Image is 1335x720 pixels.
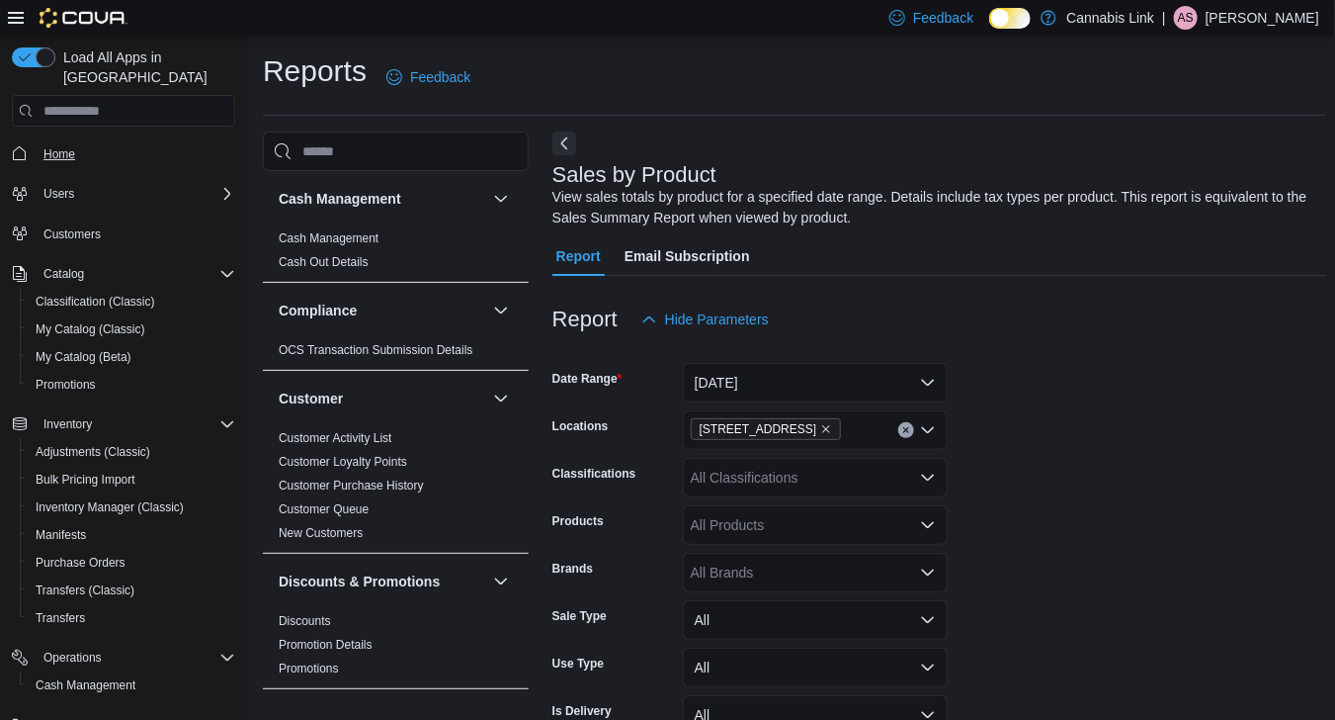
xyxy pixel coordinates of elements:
button: Clear input [898,422,914,438]
span: New Customers [279,525,363,541]
button: Discounts & Promotions [489,570,513,593]
button: [DATE] [683,363,948,403]
div: Andrew Stewart [1174,6,1198,30]
span: [STREET_ADDRESS] [700,419,817,439]
span: Inventory Manager (Classic) [28,495,235,519]
span: Inventory [36,412,235,436]
a: Transfers [28,606,93,630]
button: Catalog [4,260,243,288]
a: My Catalog (Classic) [28,317,153,341]
button: Compliance [489,299,513,322]
span: Transfers (Classic) [36,583,134,598]
button: Compliance [279,301,485,320]
span: Manifests [28,523,235,547]
button: All [683,648,948,687]
button: All [683,600,948,640]
button: Remove 509 Commissioners Rd W from selection in this group [820,423,832,435]
label: Date Range [552,371,623,387]
a: Classification (Classic) [28,290,163,314]
a: My Catalog (Beta) [28,345,139,369]
a: Purchase Orders [28,551,133,575]
button: Customers [4,220,243,248]
button: My Catalog (Beta) [20,343,243,371]
a: Bulk Pricing Import [28,468,143,492]
a: Cash Out Details [279,255,369,269]
span: Inventory [43,416,92,432]
span: Catalog [43,266,84,282]
label: Locations [552,418,609,434]
div: Compliance [263,338,529,370]
h3: Customer [279,389,343,408]
span: Promotions [279,661,339,676]
span: Cash Management [36,677,135,693]
span: OCS Transaction Submission Details [279,342,473,358]
button: Open list of options [920,422,936,438]
span: Customer Loyalty Points [279,454,407,470]
button: Cash Management [279,189,485,209]
a: OCS Transaction Submission Details [279,343,473,357]
a: Customer Loyalty Points [279,455,407,469]
label: Brands [552,561,593,577]
span: Purchase Orders [36,555,125,571]
span: My Catalog (Beta) [36,349,131,365]
button: Open list of options [920,517,936,533]
span: Dark Mode [989,29,990,30]
button: My Catalog (Classic) [20,315,243,343]
button: Open list of options [920,470,936,486]
span: Operations [36,646,235,670]
span: Customer Activity List [279,430,392,446]
a: Promotions [28,373,104,397]
span: AS [1178,6,1194,30]
label: Classifications [552,466,636,482]
span: Customers [43,226,101,242]
span: Classification (Classic) [28,290,235,314]
span: Users [36,182,235,206]
button: Classification (Classic) [20,288,243,315]
span: My Catalog (Classic) [36,321,145,337]
span: Customer Queue [279,501,369,517]
span: Promotion Details [279,637,373,653]
span: Bulk Pricing Import [28,468,235,492]
span: Cash Management [279,230,378,246]
button: Inventory [4,410,243,438]
a: Customers [36,223,109,246]
a: Transfers (Classic) [28,579,142,602]
button: Inventory Manager (Classic) [20,494,243,521]
label: Sale Type [552,608,607,624]
a: Customer Purchase History [279,479,424,493]
span: Manifests [36,527,86,543]
a: Promotions [279,662,339,675]
span: My Catalog (Classic) [28,317,235,341]
button: Open list of options [920,565,936,581]
label: Is Delivery [552,703,612,719]
button: Customer [279,389,485,408]
span: Hide Parameters [665,310,769,329]
span: Cash Out Details [279,254,369,270]
p: | [1162,6,1166,30]
span: Adjustments (Classic) [28,440,235,464]
button: Users [4,180,243,208]
h3: Cash Management [279,189,401,209]
a: Cash Management [28,674,143,697]
a: Discounts [279,614,331,628]
button: Transfers (Classic) [20,577,243,604]
span: Home [36,140,235,165]
span: Cash Management [28,674,235,697]
input: Dark Mode [989,8,1031,29]
h3: Compliance [279,301,357,320]
a: New Customers [279,526,363,540]
button: Discounts & Promotions [279,572,485,591]
span: Report [556,236,601,276]
span: Adjustments (Classic) [36,444,150,460]
h1: Reports [263,51,367,91]
span: Feedback [410,67,470,87]
div: Cash Management [263,226,529,282]
a: Feedback [378,57,478,97]
div: Discounts & Promotions [263,609,529,688]
button: Adjustments (Classic) [20,438,243,466]
a: Promotion Details [279,638,373,652]
span: Classification (Classic) [36,294,155,310]
span: Operations [43,650,102,666]
button: Promotions [20,371,243,399]
a: Cash Management [279,231,378,245]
